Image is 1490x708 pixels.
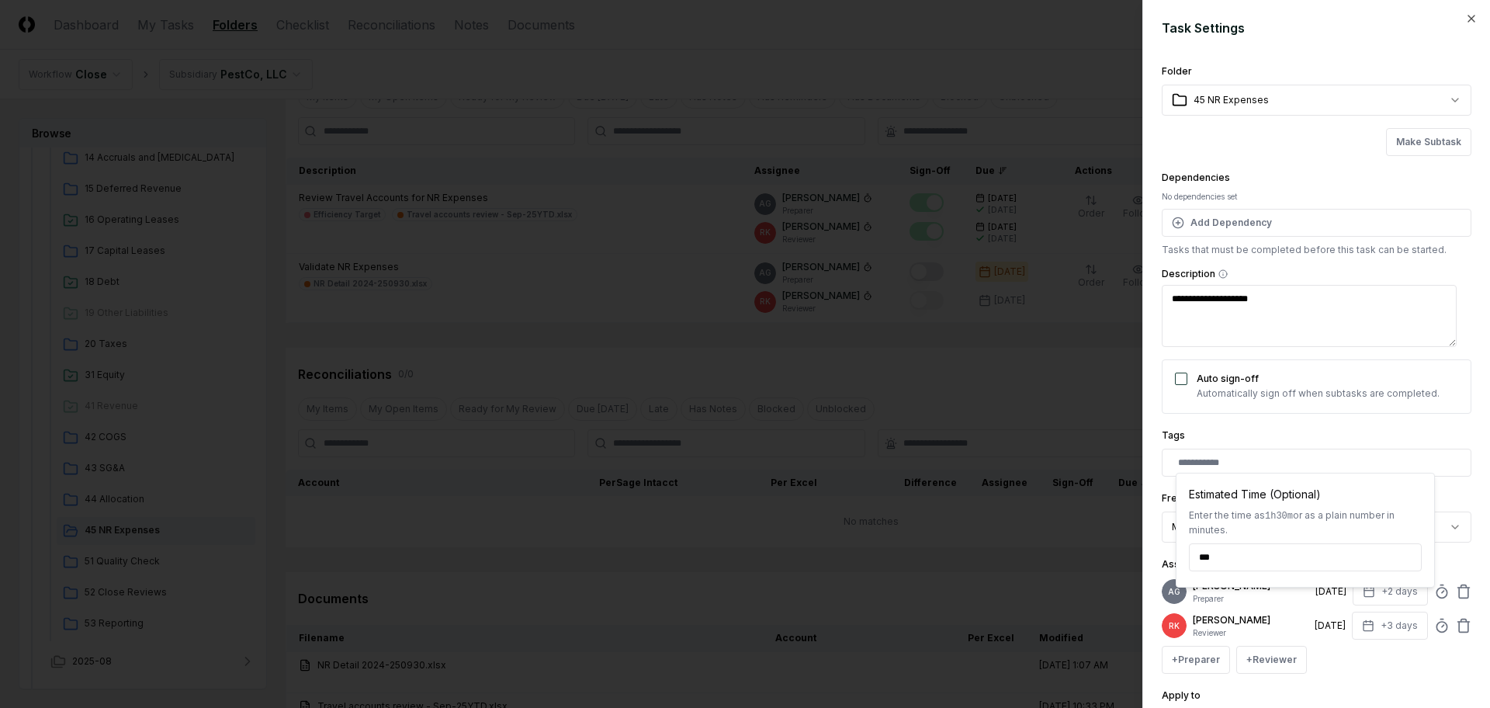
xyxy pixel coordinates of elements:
[1193,627,1308,639] p: Reviewer
[1236,646,1307,674] button: +Reviewer
[1193,613,1308,627] p: [PERSON_NAME]
[1162,243,1471,257] p: Tasks that must be completed before this task can be started.
[1189,508,1422,537] div: Enter the time as or as a plain number in minutes.
[1386,128,1471,156] button: Make Subtask
[1162,689,1201,701] label: Apply to
[1162,558,1211,570] label: Assignees
[1315,585,1346,599] div: [DATE]
[1162,172,1230,183] label: Dependencies
[1265,511,1293,522] span: 1h30m
[1197,373,1259,384] label: Auto sign-off
[1189,486,1422,502] div: Estimated Time (Optional)
[1315,619,1346,633] div: [DATE]
[1353,578,1428,606] button: +2 days
[1218,269,1228,279] button: Description
[1162,269,1471,279] label: Description
[1162,65,1192,77] label: Folder
[1193,593,1309,605] p: Preparer
[1162,19,1471,37] h2: Task Settings
[1162,646,1230,674] button: +Preparer
[1162,492,1211,504] label: Frequency
[1162,429,1185,441] label: Tags
[1352,612,1428,640] button: +3 days
[1168,586,1180,598] span: AG
[1197,387,1440,401] p: Automatically sign off when subtasks are completed.
[1162,191,1471,203] div: No dependencies set
[1162,209,1471,237] button: Add Dependency
[1169,620,1180,632] span: RK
